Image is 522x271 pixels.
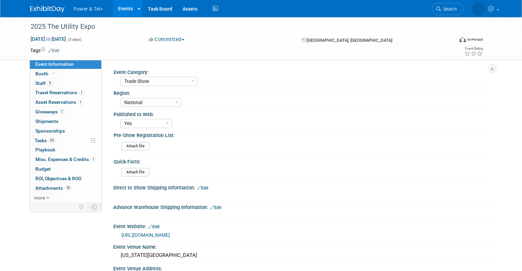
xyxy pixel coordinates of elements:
td: Toggle Event Tabs [88,202,102,211]
div: In-Person [467,37,483,42]
a: Search [432,3,463,15]
a: Attachments10 [30,184,101,193]
a: Giveaways1 [30,107,101,116]
span: [DATE] [DATE] [30,36,66,42]
a: Sponsorships [30,126,101,136]
span: 9 [47,81,53,86]
span: Giveaways [35,109,65,114]
span: 1 [91,157,96,162]
div: Advance Warehouse Shipping Information: [113,202,492,211]
span: (3 days) [67,37,82,42]
a: Edit [48,48,59,53]
span: Misc. Expenses & Credits [35,157,96,162]
a: Budget [30,164,101,174]
a: Tasks0% [30,136,101,145]
span: more [34,195,45,200]
a: more [30,193,101,202]
a: Shipments [30,117,101,126]
div: Direct to Show Shipping Information: [113,183,492,192]
span: ROI, Objectives & ROO [35,176,81,181]
td: Personalize Event Tab Strip [76,202,88,211]
span: to [45,36,51,42]
div: Region: [114,88,489,97]
div: Event Rating [464,47,483,50]
span: 1 [78,100,83,105]
td: Tags [30,47,59,54]
div: Event Category: [114,67,489,76]
span: Playbook [35,147,55,152]
a: Travel Reservations1 [30,88,101,97]
div: [US_STATE][GEOGRAPHIC_DATA] [118,250,487,261]
a: Misc. Expenses & Credits1 [30,155,101,164]
span: Search [441,7,457,12]
a: Booth [30,69,101,78]
div: Event Venue Name: [113,242,492,250]
a: Edit [210,205,221,210]
div: Published to Web: [114,109,489,118]
span: Travel Reservations [35,90,84,95]
span: Asset Reservations [35,99,83,105]
a: Playbook [30,145,101,155]
span: [GEOGRAPHIC_DATA], [GEOGRAPHIC_DATA] [306,38,392,43]
span: 10 [65,185,71,190]
span: Tasks [35,138,56,143]
span: Attachments [35,185,71,191]
a: Edit [148,224,160,229]
button: Committed [146,36,187,43]
span: Staff [35,81,53,86]
span: Event Information [35,61,74,67]
a: Staff9 [30,79,101,88]
a: [URL][DOMAIN_NAME] [121,232,170,238]
span: 0% [48,138,56,143]
span: Sponsorships [35,128,65,134]
span: 1 [59,109,65,114]
div: Quick Facts: [114,157,489,165]
span: Booth [35,71,56,76]
div: Event Website: [113,221,492,230]
i: Booth reservation complete [51,72,55,75]
a: Edit [197,186,208,190]
a: ROI, Objectives & ROO [30,174,101,183]
span: 1 [79,90,84,95]
a: Asset Reservations1 [30,98,101,107]
div: 2025 The Utility Expo [28,21,445,33]
span: Budget [35,166,51,172]
a: Event Information [30,60,101,69]
img: ExhibitDay [30,6,65,13]
img: Melissa Seibring [472,2,485,15]
img: Format-Inperson.png [459,37,466,42]
div: Event Format [416,36,483,46]
div: Pre-Show Registration List: [114,130,489,139]
span: Shipments [35,119,58,124]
